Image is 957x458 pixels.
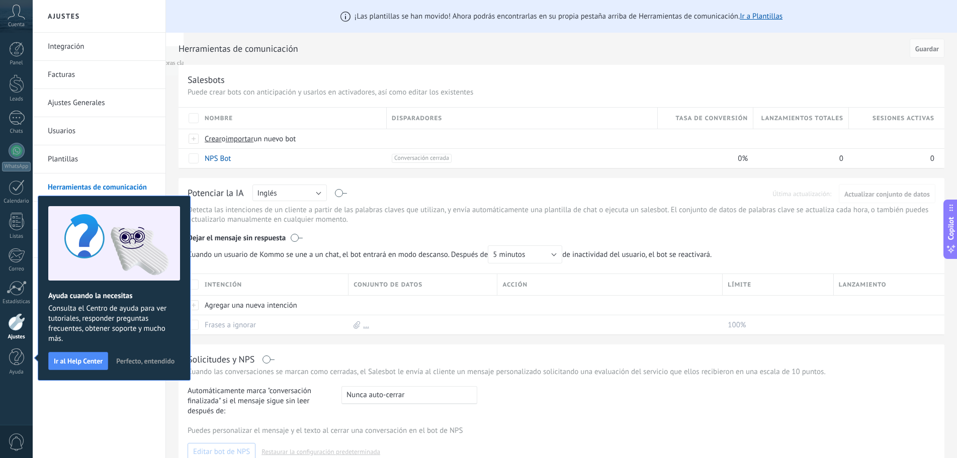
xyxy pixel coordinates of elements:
[2,162,31,171] div: WhatsApp
[48,33,155,61] a: Integración
[33,33,165,61] li: Integración
[33,145,165,173] li: Plantillas
[728,280,751,290] span: Límite
[738,154,748,163] span: 0%
[2,96,31,103] div: Leads
[188,205,935,224] p: Detecta las intenciones de un cliente a partir de las palabras claves que utilizan, y envía autom...
[849,149,934,168] div: 0
[205,114,233,123] span: Nombre
[488,245,562,263] button: 5 minutos
[910,39,944,58] button: Guardar
[2,266,31,272] div: Correo
[53,59,77,66] div: Dominio
[188,245,717,263] span: de inactividad del usuario, el bot se reactivará.
[226,134,254,144] span: importar
[188,87,935,97] p: Puede crear bots con anticipación y usarlos en activadores, así como editar los existentes
[205,154,231,163] a: NPS Bot
[252,185,327,201] button: Inglés
[8,22,25,28] span: Cuenta
[839,154,843,163] span: 0
[33,173,165,202] li: Herramientas de comunicación
[16,26,24,34] img: website_grey.svg
[675,114,748,123] span: Tasa de conversión
[222,134,226,144] span: o
[48,61,155,89] a: Facturas
[253,134,296,144] span: un nuevo bot
[28,16,49,24] div: v 4.0.25
[33,117,165,145] li: Usuarios
[179,39,906,59] h2: Herramientas de comunicación
[2,299,31,305] div: Estadísticas
[48,352,108,370] button: Ir al Help Center
[728,320,746,330] span: 100%
[33,61,165,89] li: Facturas
[48,291,180,301] h2: Ayuda cuando la necesitas
[753,149,844,168] div: 0
[42,58,50,66] img: tab_domain_overview_orange.svg
[502,280,528,290] span: Acción
[363,320,369,330] a: ...
[110,58,118,66] img: tab_keywords_by_traffic_grey.svg
[740,12,782,21] a: Ir a Plantillas
[346,390,404,400] span: Nunca auto-cerrar
[188,426,935,435] p: Puedes personalizar el mensaje y el texto al cerrar una conversación en el bot de NPS
[2,60,31,66] div: Panel
[188,386,332,416] span: Automáticamente marca "conversación finalizada" si el mensaje sigue sin leer después de:
[915,45,939,52] span: Guardar
[188,226,935,245] div: Dejar el mensaje sin respuesta
[839,280,887,290] span: Lanzamiento
[658,149,748,168] div: 0%
[188,245,562,263] span: Cuando un usuario de Kommo se une a un chat, el bot entrará en modo descanso. Después de
[2,334,31,340] div: Ajustes
[188,367,935,377] p: Cuando las conversaciones se marcan como cerradas, el Salesbot le envía al cliente un mensaje per...
[2,369,31,376] div: Ayuda
[930,154,934,163] span: 0
[26,26,113,34] div: Dominio: [DOMAIN_NAME]
[2,198,31,205] div: Calendario
[873,114,934,123] span: Sesiones activas
[54,357,103,364] span: Ir al Help Center
[48,117,155,145] a: Usuarios
[121,59,158,66] div: Palabras clave
[355,12,782,21] span: ¡Las plantillas se han movido! Ahora podrás encontrarlas en su propia pestaña arriba de Herramien...
[946,217,956,240] span: Copilot
[188,74,225,85] div: Salesbots
[2,233,31,240] div: Listas
[112,353,179,369] button: Perfecto, entendido
[200,296,343,315] div: Agregar una nueva intención
[257,189,277,198] span: Inglés
[48,304,180,344] span: Consulta el Centro de ayuda para ver tutoriales, responder preguntas frecuentes, obtener soporte ...
[205,134,222,144] span: Crear
[16,16,24,24] img: logo_orange.svg
[33,89,165,117] li: Ajustes Generales
[392,114,442,123] span: Disparadores
[493,250,525,259] span: 5 minutos
[205,280,242,290] span: Intención
[48,89,155,117] a: Ajustes Generales
[48,173,155,202] a: Herramientas de comunicación
[392,154,452,163] span: Conversación cerrada
[2,128,31,135] div: Chats
[188,353,254,365] div: Solicitudes y NPS
[723,315,828,334] div: 100%
[205,320,256,330] a: Frases a ignorar
[354,280,422,290] span: Conjunto de datos
[188,187,244,200] div: Potenciar la IA
[761,114,843,123] span: Lanzamientos totales
[116,357,175,364] span: Perfecto, entendido
[48,145,155,173] a: Plantillas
